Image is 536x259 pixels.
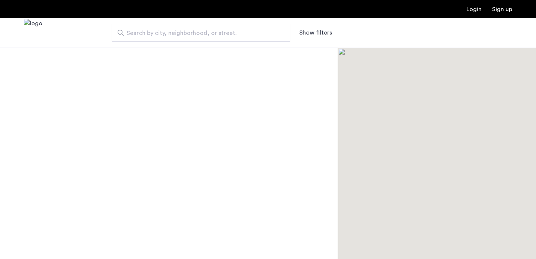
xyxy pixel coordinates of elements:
input: Apartment Search [112,24,290,42]
span: Search by city, neighborhood, or street. [127,29,269,38]
button: Show or hide filters [299,28,332,37]
a: Login [466,6,482,12]
a: Registration [492,6,512,12]
a: Cazamio Logo [24,19,42,47]
img: logo [24,19,42,47]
